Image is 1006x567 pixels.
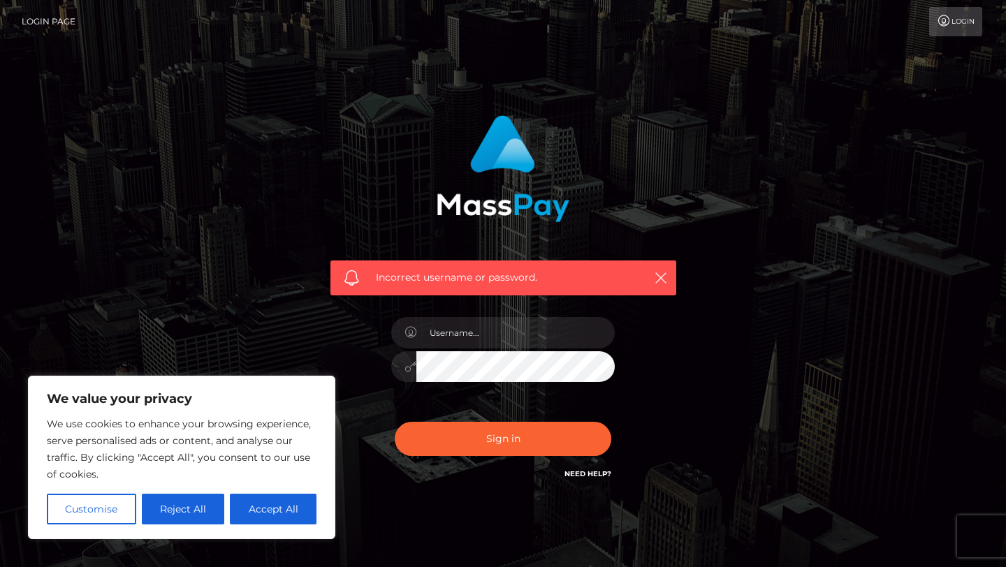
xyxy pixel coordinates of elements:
[22,7,75,36] a: Login Page
[376,270,631,285] span: Incorrect username or password.
[564,469,611,478] a: Need Help?
[47,494,136,524] button: Customise
[47,390,316,407] p: We value your privacy
[929,7,982,36] a: Login
[395,422,611,456] button: Sign in
[47,415,316,483] p: We use cookies to enhance your browsing experience, serve personalised ads or content, and analys...
[416,317,615,348] input: Username...
[142,494,225,524] button: Reject All
[28,376,335,539] div: We value your privacy
[230,494,316,524] button: Accept All
[437,115,569,222] img: MassPay Login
